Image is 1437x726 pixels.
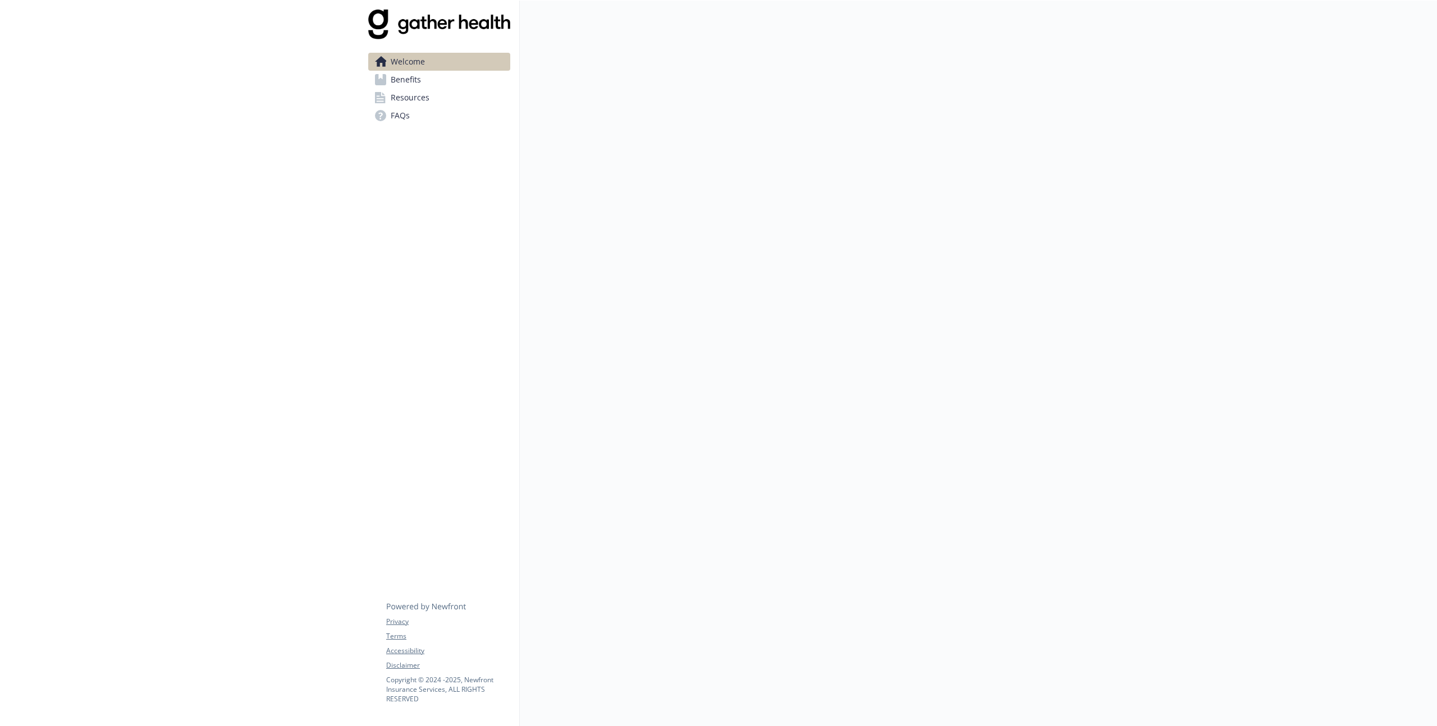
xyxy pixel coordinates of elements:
[386,631,510,641] a: Terms
[391,71,421,89] span: Benefits
[386,646,510,656] a: Accessibility
[391,107,410,125] span: FAQs
[386,660,510,670] a: Disclaimer
[391,89,429,107] span: Resources
[368,71,510,89] a: Benefits
[391,53,425,71] span: Welcome
[368,89,510,107] a: Resources
[368,107,510,125] a: FAQs
[368,53,510,71] a: Welcome
[386,617,510,627] a: Privacy
[386,675,510,704] p: Copyright © 2024 - 2025 , Newfront Insurance Services, ALL RIGHTS RESERVED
